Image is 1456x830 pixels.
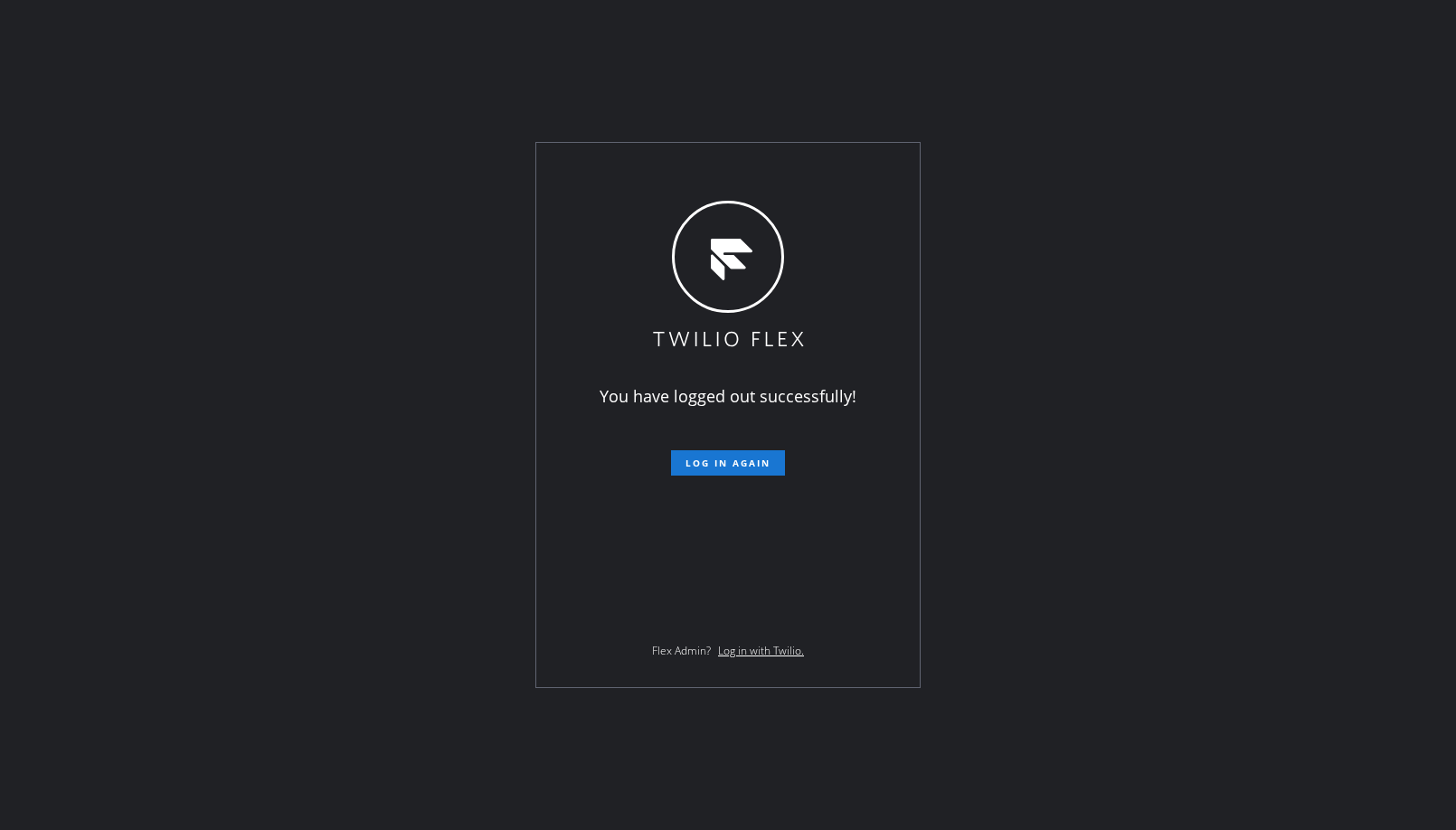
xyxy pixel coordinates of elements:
span: You have logged out successfully! [600,385,856,407]
span: Log in again [685,457,771,469]
a: Log in with Twilio. [718,643,804,658]
span: Flex Admin? [652,643,711,658]
button: Log in again [671,450,785,476]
